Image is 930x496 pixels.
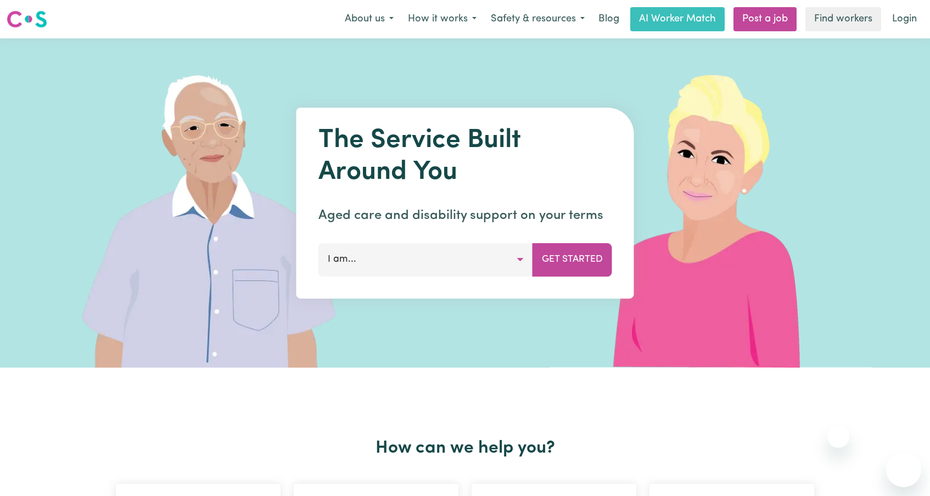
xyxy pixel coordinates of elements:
[109,438,821,459] h2: How can we help you?
[484,8,592,31] button: Safety & resources
[805,7,881,31] a: Find workers
[7,9,47,29] img: Careseekers logo
[401,8,484,31] button: How it works
[886,452,921,487] iframe: Button to launch messaging window
[318,206,612,226] p: Aged care and disability support on your terms
[318,125,612,188] h1: The Service Built Around You
[827,426,849,448] iframe: Close message
[318,243,533,276] button: I am...
[7,7,47,32] a: Careseekers logo
[733,7,797,31] a: Post a job
[886,7,923,31] a: Login
[338,8,401,31] button: About us
[533,243,612,276] button: Get Started
[630,7,725,31] a: AI Worker Match
[592,7,626,31] a: Blog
